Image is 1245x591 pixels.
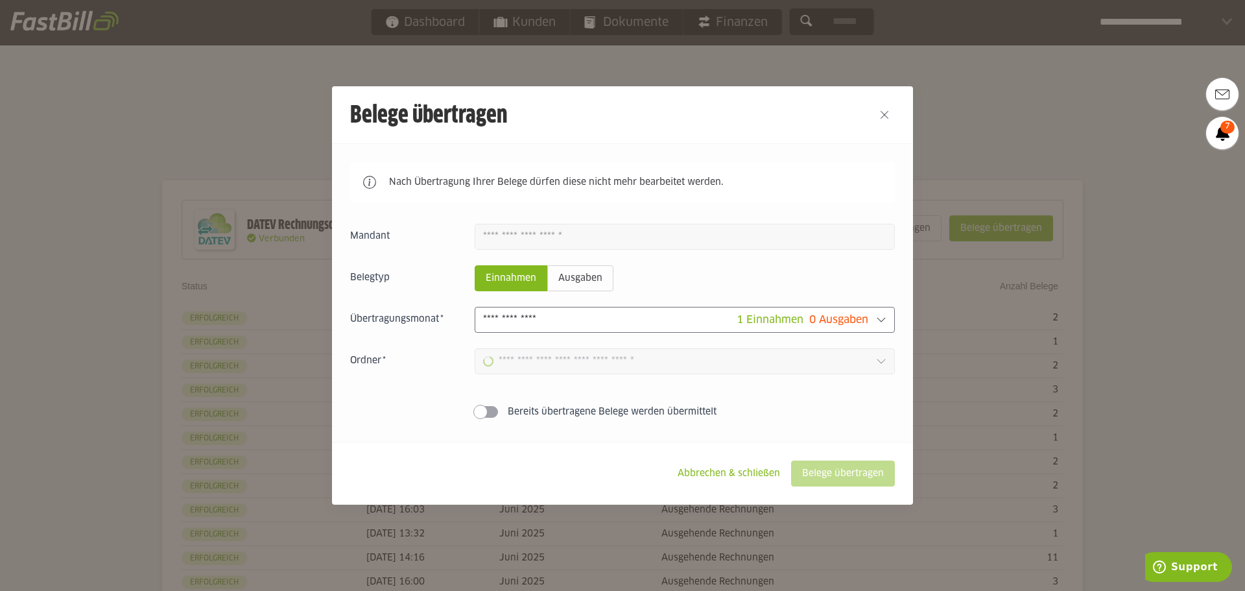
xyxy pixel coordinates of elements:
sl-button: Abbrechen & schließen [667,461,791,487]
sl-radio-button: Einnahmen [475,265,547,291]
sl-radio-button: Ausgaben [547,265,613,291]
iframe: Öffnet ein Widget, in dem Sie weitere Informationen finden [1145,552,1232,585]
sl-button: Belege übertragen [791,461,895,487]
sl-switch: Bereits übertragene Belege werden übermittelt [350,405,895,418]
span: 7 [1220,121,1235,134]
span: 0 Ausgaben [809,315,868,325]
a: 7 [1206,117,1239,149]
span: 1 Einnahmen [737,315,803,325]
